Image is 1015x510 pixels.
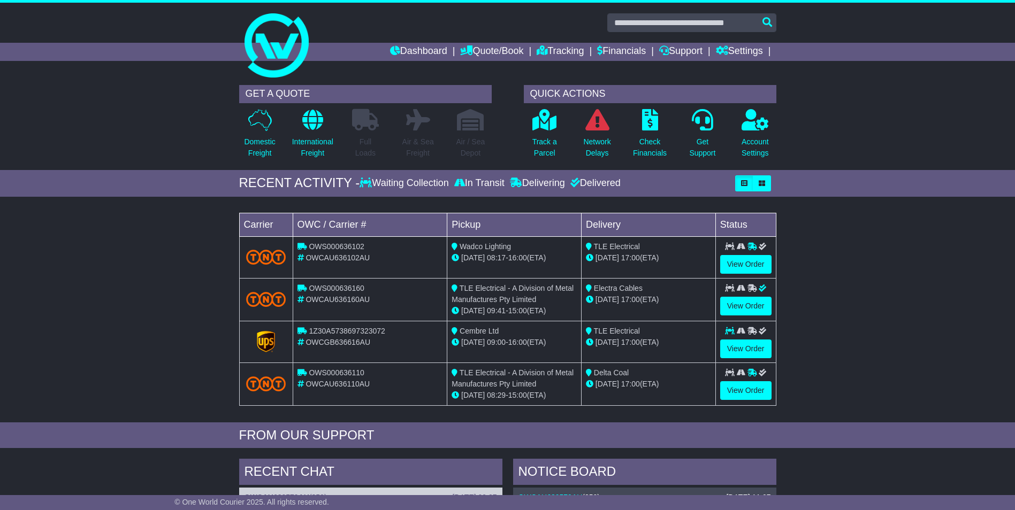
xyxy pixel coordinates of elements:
p: Domestic Freight [244,136,275,159]
div: [DATE] 09:27 [452,493,497,502]
a: Financials [597,43,646,61]
div: QUICK ACTIONS [524,85,776,103]
img: TNT_Domestic.png [246,250,286,264]
a: CheckFinancials [632,109,667,165]
span: TLE Electrical - A Division of Metal Manufactures Pty Limited [452,284,574,304]
div: Waiting Collection [360,177,451,189]
td: Carrier [239,213,293,236]
a: Quote/Book [460,43,523,61]
span: OWCAU636102AU [306,253,370,262]
p: International Freight [292,136,333,159]
div: FROM OUR SUPPORT [239,428,776,443]
span: [DATE] [596,338,619,346]
span: 1Z30A5738697323072 [309,327,385,335]
span: 850 [585,493,597,501]
span: 17:00 [621,253,640,262]
td: Status [715,213,776,236]
a: Track aParcel [532,109,558,165]
div: Delivering [507,177,568,189]
div: In Transit [452,177,507,189]
span: OWS000636110 [309,368,364,377]
a: OWCAU630579AU [518,493,583,501]
span: 16:00 [508,338,527,346]
span: Cembre Ltd [460,327,499,335]
div: RECENT ACTIVITY - [239,175,360,191]
span: OWCGB636616AU [306,338,370,346]
span: 17:00 [621,380,640,388]
div: NOTICE BOARD [513,459,776,488]
span: [DATE] [596,380,619,388]
a: Settings [716,43,763,61]
span: Delta Coal [594,368,629,377]
a: InternationalFreight [292,109,334,165]
span: TLE Electrical [594,327,640,335]
p: Check Financials [633,136,667,159]
td: OWC / Carrier # [293,213,447,236]
span: 850 [312,493,324,501]
span: OWCAU636110AU [306,380,370,388]
div: (ETA) [586,378,711,390]
span: OWCAU636160AU [306,295,370,304]
span: © One World Courier 2025. All rights reserved. [174,498,329,506]
p: Air & Sea Freight [402,136,434,159]
a: OWCAU630579AU [245,493,309,501]
a: View Order [720,255,772,274]
span: 17:00 [621,338,640,346]
td: Pickup [447,213,582,236]
span: 16:00 [508,253,527,262]
span: TLE Electrical [594,242,640,251]
img: TNT_Domestic.png [246,292,286,306]
span: [DATE] [461,253,485,262]
a: Dashboard [390,43,447,61]
span: Wadco Lighting [460,242,511,251]
span: 08:17 [487,253,506,262]
div: RECENT CHAT [239,459,502,488]
a: View Order [720,381,772,400]
div: - (ETA) [452,390,577,401]
span: TLE Electrical - A Division of Metal Manufactures Pty Limited [452,368,574,388]
p: Network Delays [583,136,610,159]
div: - (ETA) [452,252,577,264]
span: 09:41 [487,306,506,315]
span: 09:00 [487,338,506,346]
span: [DATE] [596,295,619,304]
div: [DATE] 11:07 [726,493,770,502]
span: Electra Cables [594,284,643,292]
p: Account Settings [742,136,769,159]
a: NetworkDelays [583,109,611,165]
p: Air / Sea Depot [456,136,485,159]
img: TNT_Domestic.png [246,376,286,391]
div: Delivered [568,177,621,189]
div: (ETA) [586,337,711,348]
a: View Order [720,339,772,358]
span: [DATE] [596,253,619,262]
span: 15:00 [508,391,527,399]
p: Full Loads [352,136,379,159]
div: ( ) [245,493,497,502]
a: AccountSettings [741,109,769,165]
div: (ETA) [586,294,711,305]
span: 08:29 [487,391,506,399]
p: Track a Parcel [532,136,557,159]
div: GET A QUOTE [239,85,492,103]
div: (ETA) [586,252,711,264]
p: Get Support [689,136,715,159]
div: ( ) [518,493,771,502]
span: 17:00 [621,295,640,304]
div: - (ETA) [452,337,577,348]
a: View Order [720,297,772,315]
span: [DATE] [461,338,485,346]
span: OWS000636160 [309,284,364,292]
a: DomesticFreight [243,109,276,165]
div: - (ETA) [452,305,577,316]
span: [DATE] [461,306,485,315]
a: Tracking [537,43,584,61]
span: 15:00 [508,306,527,315]
td: Delivery [581,213,715,236]
span: OWS000636102 [309,242,364,251]
a: GetSupport [689,109,716,165]
img: GetCarrierServiceLogo [257,331,275,352]
a: Support [659,43,703,61]
span: [DATE] [461,391,485,399]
